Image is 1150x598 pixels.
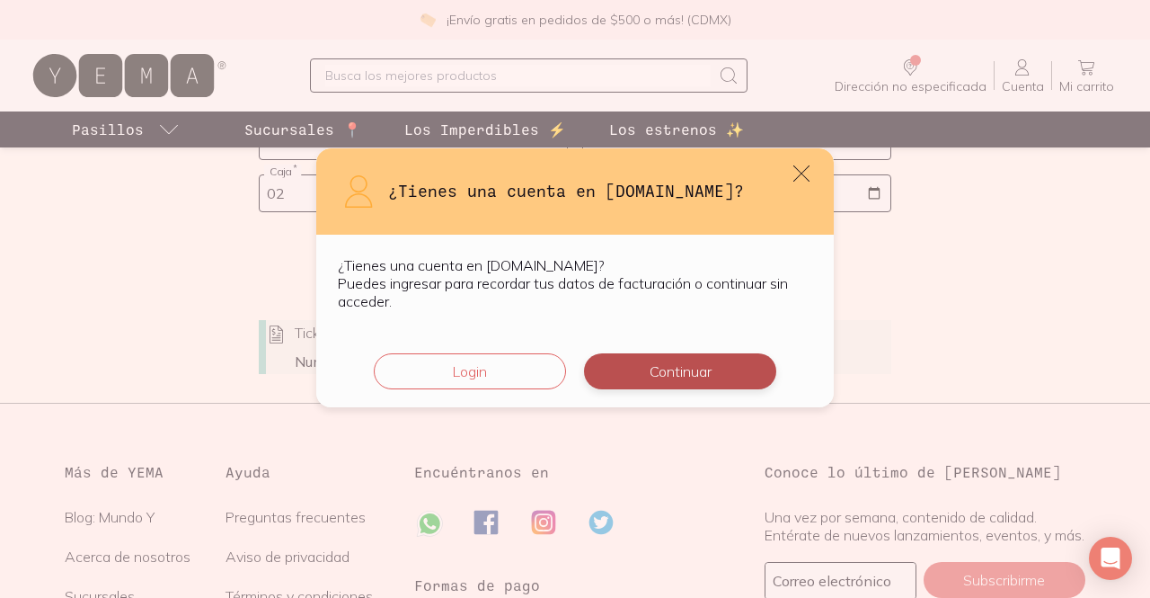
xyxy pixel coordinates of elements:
[388,179,812,202] h3: ¿Tienes una cuenta en [DOMAIN_NAME]?
[1089,537,1132,580] div: Open Intercom Messenger
[584,353,776,389] button: Continuar
[316,148,834,407] div: default
[374,353,566,389] button: Login
[338,256,812,310] p: ¿Tienes una cuenta en [DOMAIN_NAME]? Puedes ingresar para recordar tus datos de facturación o con...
